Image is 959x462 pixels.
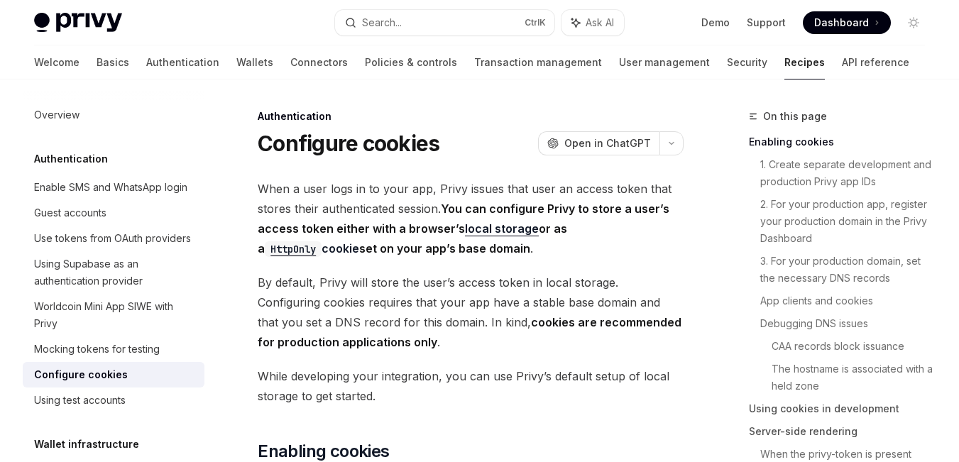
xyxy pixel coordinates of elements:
div: Authentication [258,109,684,123]
a: Use tokens from OAuth providers [23,226,204,251]
span: While developing your integration, you can use Privy’s default setup of local storage to get star... [258,366,684,406]
a: Configure cookies [23,362,204,387]
a: Using test accounts [23,387,204,413]
a: Recipes [784,45,825,79]
span: By default, Privy will store the user’s access token in local storage. Configuring cookies requir... [258,273,684,352]
a: Support [747,16,786,30]
span: When a user logs in to your app, Privy issues that user an access token that stores their authent... [258,179,684,258]
a: Authentication [146,45,219,79]
a: Worldcoin Mini App SIWE with Privy [23,294,204,336]
a: Mocking tokens for testing [23,336,204,362]
a: Transaction management [474,45,602,79]
div: Enable SMS and WhatsApp login [34,179,187,196]
a: App clients and cookies [760,290,936,312]
div: Guest accounts [34,204,106,221]
a: Connectors [290,45,348,79]
div: Using test accounts [34,392,126,409]
div: Search... [362,14,402,31]
a: API reference [842,45,909,79]
a: Debugging DNS issues [760,312,936,335]
a: CAA records block issuance [772,335,936,358]
a: 3. For your production domain, set the necessary DNS records [760,250,936,290]
div: Configure cookies [34,366,128,383]
a: HttpOnlycookie [265,241,359,255]
a: Using Supabase as an authentication provider [23,251,204,294]
button: Ask AI [561,10,624,35]
a: 1. Create separate development and production Privy app IDs [760,153,936,193]
span: Ctrl K [525,17,546,28]
span: Ask AI [586,16,614,30]
a: Enable SMS and WhatsApp login [23,175,204,200]
strong: You can configure Privy to store a user’s access token either with a browser’s or as a set on you... [258,202,669,255]
a: Policies & controls [365,45,457,79]
a: local storage [465,221,539,236]
a: Overview [23,102,204,128]
span: Open in ChatGPT [564,136,651,150]
img: light logo [34,13,122,33]
span: On this page [763,108,827,125]
a: Welcome [34,45,80,79]
code: HttpOnly [265,241,322,257]
a: Security [727,45,767,79]
h1: Configure cookies [258,131,439,156]
a: Enabling cookies [749,131,936,153]
a: Demo [701,16,730,30]
button: Open in ChatGPT [538,131,659,155]
div: Mocking tokens for testing [34,341,160,358]
h5: Authentication [34,150,108,167]
div: Overview [34,106,80,123]
button: Search...CtrlK [335,10,555,35]
div: Use tokens from OAuth providers [34,230,191,247]
a: Wallets [236,45,273,79]
button: Toggle dark mode [902,11,925,34]
h5: Wallet infrastructure [34,436,139,453]
span: Dashboard [814,16,869,30]
a: Basics [97,45,129,79]
a: Using cookies in development [749,397,936,420]
a: User management [619,45,710,79]
a: Dashboard [803,11,891,34]
div: Worldcoin Mini App SIWE with Privy [34,298,196,332]
div: Using Supabase as an authentication provider [34,255,196,290]
a: The hostname is associated with a held zone [772,358,936,397]
a: Server-side rendering [749,420,936,443]
a: 2. For your production app, register your production domain in the Privy Dashboard [760,193,936,250]
a: Guest accounts [23,200,204,226]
